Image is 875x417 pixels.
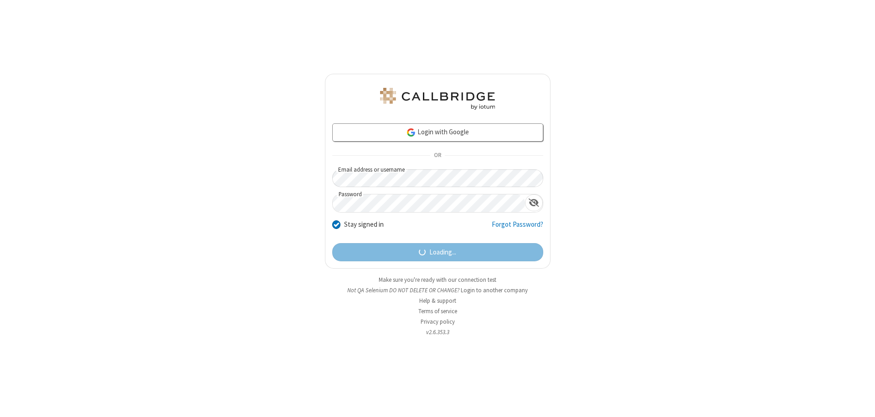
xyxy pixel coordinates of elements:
div: Show password [525,194,543,211]
li: v2.6.353.3 [325,328,551,336]
img: QA Selenium DO NOT DELETE OR CHANGE [378,88,497,110]
a: Login with Google [332,123,543,142]
input: Email address or username [332,169,543,187]
a: Terms of service [418,307,457,315]
li: Not QA Selenium DO NOT DELETE OR CHANGE? [325,286,551,295]
label: Stay signed in [344,219,384,230]
button: Loading... [332,243,543,261]
input: Password [333,194,525,212]
a: Privacy policy [421,318,455,325]
iframe: Chat [852,393,868,411]
img: google-icon.png [406,127,416,137]
a: Forgot Password? [492,219,543,237]
a: Make sure you're ready with our connection test [379,276,496,284]
button: Login to another company [461,286,528,295]
a: Help & support [419,297,456,305]
span: Loading... [429,247,456,258]
span: OR [430,149,445,162]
